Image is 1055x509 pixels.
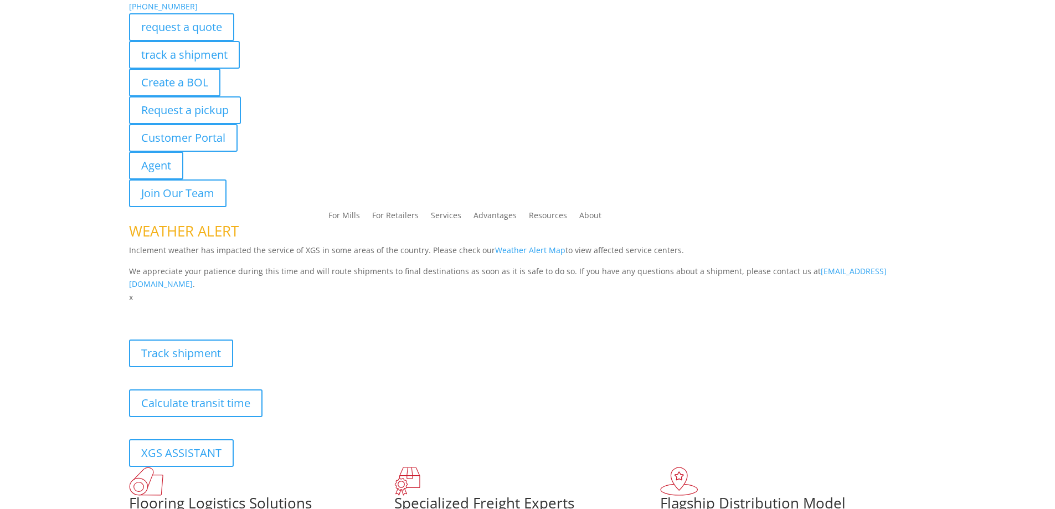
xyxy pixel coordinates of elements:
a: Request a pickup [129,96,241,124]
img: xgs-icon-total-supply-chain-intelligence-red [129,467,163,496]
p: Inclement weather has impacted the service of XGS in some areas of the country. Please check our ... [129,244,927,265]
a: Agent [129,152,183,179]
a: Customer Portal [129,124,238,152]
a: [PHONE_NUMBER] [129,1,198,12]
a: Join Our Team [129,179,227,207]
a: track a shipment [129,41,240,69]
a: Services [431,212,461,224]
p: We appreciate your patience during this time and will route shipments to final destinations as so... [129,265,927,291]
a: For Mills [328,212,360,224]
a: Track shipment [129,340,233,367]
a: Advantages [474,212,517,224]
a: request a quote [129,13,234,41]
img: xgs-icon-focused-on-flooring-red [394,467,420,496]
a: About [579,212,601,224]
span: WEATHER ALERT [129,221,239,241]
a: Calculate transit time [129,389,263,417]
a: For Retailers [372,212,419,224]
a: Resources [529,212,567,224]
a: Create a BOL [129,69,220,96]
b: Visibility, transparency, and control for your entire supply chain. [129,306,376,316]
a: XGS ASSISTANT [129,439,234,467]
a: Weather Alert Map [495,245,565,255]
img: xgs-icon-flagship-distribution-model-red [660,467,698,496]
p: x [129,291,927,304]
